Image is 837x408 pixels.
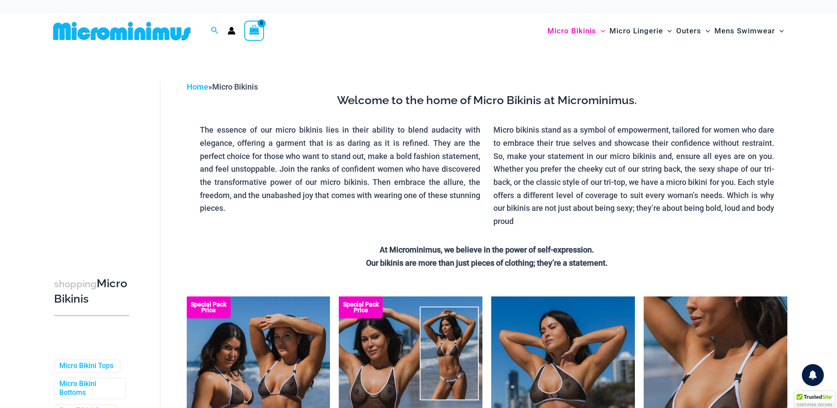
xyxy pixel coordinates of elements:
span: Menu Toggle [596,20,605,42]
a: Account icon link [228,27,236,35]
span: Micro Lingerie [609,20,663,42]
span: Menu Toggle [663,20,672,42]
span: Micro Bikinis [547,20,596,42]
iframe: TrustedSite Certified [54,73,133,249]
a: Micro Bikini Bottoms [59,379,119,398]
span: Mens Swimwear [714,20,775,42]
p: Micro bikinis stand as a symbol of empowerment, tailored for women who dare to embrace their true... [493,123,774,228]
nav: Site Navigation [544,16,788,46]
a: Mens SwimwearMenu ToggleMenu Toggle [712,18,786,44]
span: » [187,82,258,91]
strong: Our bikinis are more than just pieces of clothing; they’re a statement. [366,258,608,267]
a: Home [187,82,208,91]
img: MM SHOP LOGO FLAT [50,21,194,41]
span: shopping [54,278,97,289]
a: Search icon link [211,25,219,36]
div: TrustedSite Certified [794,391,835,408]
a: View Shopping Cart, empty [244,21,265,41]
a: Micro BikinisMenu ToggleMenu Toggle [545,18,607,44]
a: Micro LingerieMenu ToggleMenu Toggle [607,18,674,44]
a: Micro Bikini Tops [59,361,113,371]
b: Special Pack Price [339,302,383,313]
strong: At Microminimus, we believe in the power of self-expression. [380,245,594,254]
p: The essence of our micro bikinis lies in their ability to blend audacity with elegance, offering ... [200,123,481,215]
b: Special Pack Price [187,302,231,313]
a: OutersMenu ToggleMenu Toggle [674,18,712,44]
h3: Welcome to the home of Micro Bikinis at Microminimus. [193,93,781,108]
span: Outers [676,20,701,42]
span: Menu Toggle [775,20,784,42]
span: Micro Bikinis [212,82,258,91]
span: Menu Toggle [701,20,710,42]
h3: Micro Bikinis [54,276,129,307]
